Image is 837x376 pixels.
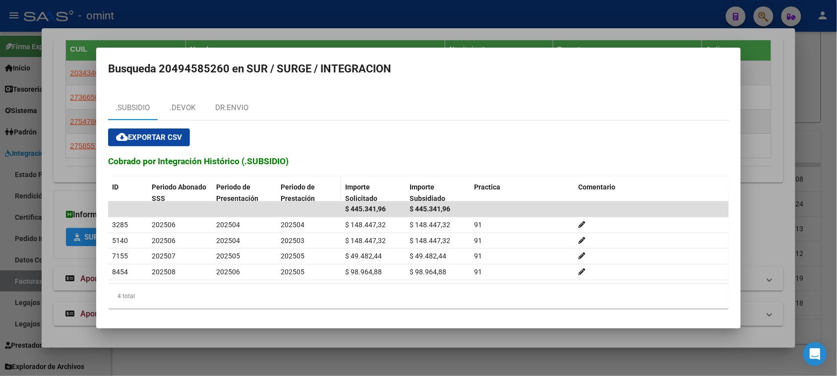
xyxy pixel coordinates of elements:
[152,221,176,229] span: 202506
[341,177,406,209] datatable-header-cell: Importe Solicitado
[112,183,119,191] span: ID
[216,183,258,202] span: Periodo de Presentación
[116,131,128,143] mat-icon: cloud_download
[345,252,382,260] span: $ 49.482,44
[216,221,240,229] span: 202504
[116,133,182,142] span: Exportar CSV
[345,237,386,245] span: $ 148.447,32
[112,268,128,276] span: 8454
[345,221,386,229] span: $ 148.447,32
[575,177,729,209] datatable-header-cell: Comentario
[281,268,304,276] span: 202505
[410,205,450,213] span: $ 445.341,96
[152,183,206,202] span: Periodo Abonado SSS
[152,237,176,245] span: 202506
[474,268,482,276] span: 91
[170,102,195,114] div: .DEVOK
[410,221,450,229] span: $ 148.447,32
[410,268,446,276] span: $ 98.964,88
[281,237,304,245] span: 202503
[216,237,240,245] span: 202504
[474,237,482,245] span: 91
[216,268,240,276] span: 202506
[345,205,386,213] span: $ 445.341,96
[410,252,446,260] span: $ 49.482,44
[112,221,128,229] span: 3285
[112,237,128,245] span: 5140
[216,252,240,260] span: 202505
[281,221,304,229] span: 202504
[470,177,575,209] datatable-header-cell: Practica
[803,342,827,366] div: Open Intercom Messenger
[108,177,148,209] datatable-header-cell: ID
[345,183,377,202] span: Importe Solicitado
[112,252,128,260] span: 7155
[108,284,729,309] div: 4 total
[579,183,616,191] span: Comentario
[281,183,315,202] span: Periodo de Prestación
[148,177,212,209] datatable-header-cell: Periodo Abonado SSS
[152,268,176,276] span: 202508
[108,155,729,168] h3: Cobrado por Integración Histórico (.SUBSIDIO)
[152,252,176,260] span: 202507
[108,60,729,78] h2: Busqueda 20494585260 en SUR / SURGE / INTEGRACION
[212,177,277,209] datatable-header-cell: Periodo de Presentación
[474,252,482,260] span: 91
[216,102,249,114] div: DR.ENVIO
[116,102,150,114] div: .SUBSIDIO
[406,177,470,209] datatable-header-cell: Importe Subsidiado
[345,268,382,276] span: $ 98.964,88
[474,221,482,229] span: 91
[281,252,304,260] span: 202505
[277,177,341,209] datatable-header-cell: Periodo de Prestación
[108,128,190,146] button: Exportar CSV
[410,237,450,245] span: $ 148.447,32
[474,183,500,191] span: Practica
[410,183,445,202] span: Importe Subsidiado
